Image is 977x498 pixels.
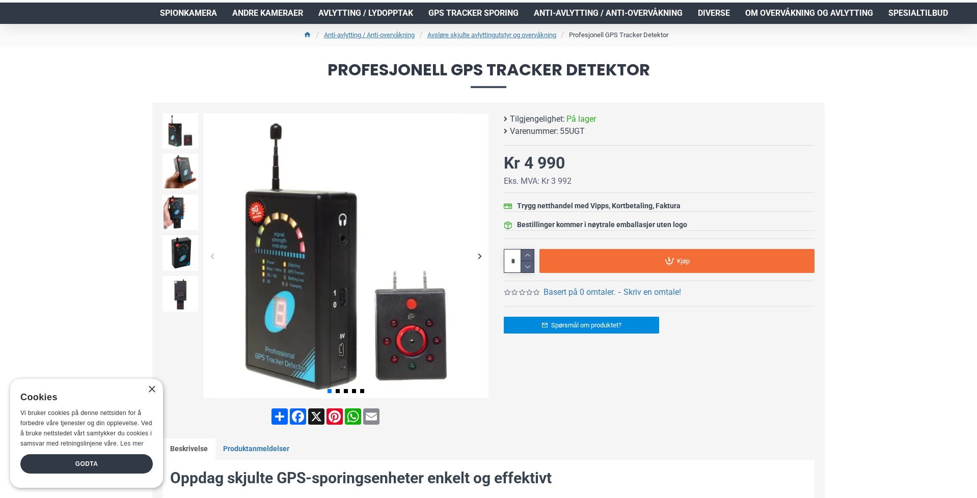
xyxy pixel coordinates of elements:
[544,286,615,298] a: Basert på 0 omtaler.
[427,30,556,40] a: Avsløre skjulte avlyttingutstyr og overvåkning
[215,438,297,460] a: Produktanmeldelser
[152,62,825,88] span: Profesjonell GPS Tracker Detektor
[504,317,659,334] a: Spørsmål om produktet?
[690,3,738,24] a: Diverse
[318,7,413,19] span: Avlytting / Lydopptak
[344,389,348,393] span: Go to slide 3
[677,258,690,264] span: Kjøp
[307,408,325,425] a: X
[20,386,146,408] div: Cookies
[162,113,198,149] img: GPS Tracker Detektor - SpyGadgets.no
[289,408,307,425] a: Facebook
[471,247,488,265] div: Next slide
[232,7,303,19] span: Andre kameraer
[20,409,152,447] span: Vi bruker cookies på denne nettsiden for å forbedre våre tjenester og din opplevelse. Ved å bruke...
[560,125,585,137] span: 55UGT
[362,408,381,425] a: Email
[517,201,681,211] div: Trygg netthandel med Vipps, Kortbetaling, Faktura
[526,3,690,24] a: Anti-avlytting / Anti-overvåkning
[148,386,155,394] div: Close
[152,3,225,24] a: Spionkamera
[203,113,488,398] img: GPS Tracker Detektor - SpyGadgets.no
[352,389,356,393] span: Go to slide 4
[162,154,198,189] img: GPS Tracker Detektor - SpyGadgets.no
[336,389,340,393] span: Go to slide 2
[517,219,687,230] div: Bestillinger kommer i nøytrale emballasjer uten logo
[162,195,198,230] img: GPS Tracker Detektor - SpyGadgets.no
[162,438,215,460] a: Beskrivelse
[162,235,198,271] img: GPS Tracker Detektor - SpyGadgets.no
[510,113,565,125] b: Tilgjengelighet:
[745,7,873,19] span: Om overvåkning og avlytting
[738,3,881,24] a: Om overvåkning og avlytting
[270,408,289,425] a: Share
[324,30,415,40] a: Anti-avlytting / Anti-overvåkning
[120,440,143,447] a: Les mer, opens a new window
[504,151,565,175] div: Kr 4 990
[225,3,311,24] a: Andre kameraer
[881,3,956,24] a: Spesialtilbud
[510,125,558,137] b: Varenummer:
[325,408,344,425] a: Pinterest
[160,7,217,19] span: Spionkamera
[566,113,596,125] span: På lager
[421,3,526,24] a: GPS Tracker Sporing
[623,286,681,298] a: Skriv en omtale!
[170,469,552,487] span: Oppdag skjulte GPS-sporingsenheter enkelt og effektivt
[618,287,620,297] b: -
[20,454,153,474] div: Godta
[534,7,683,19] span: Anti-avlytting / Anti-overvåkning
[360,389,364,393] span: Go to slide 5
[428,7,519,19] span: GPS Tracker Sporing
[344,408,362,425] a: WhatsApp
[888,7,948,19] span: Spesialtilbud
[698,7,730,19] span: Diverse
[203,247,221,265] div: Previous slide
[311,3,421,24] a: Avlytting / Lydopptak
[162,276,198,312] img: GPS Tracker Detektor - SpyGadgets.no
[328,389,332,393] span: Go to slide 1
